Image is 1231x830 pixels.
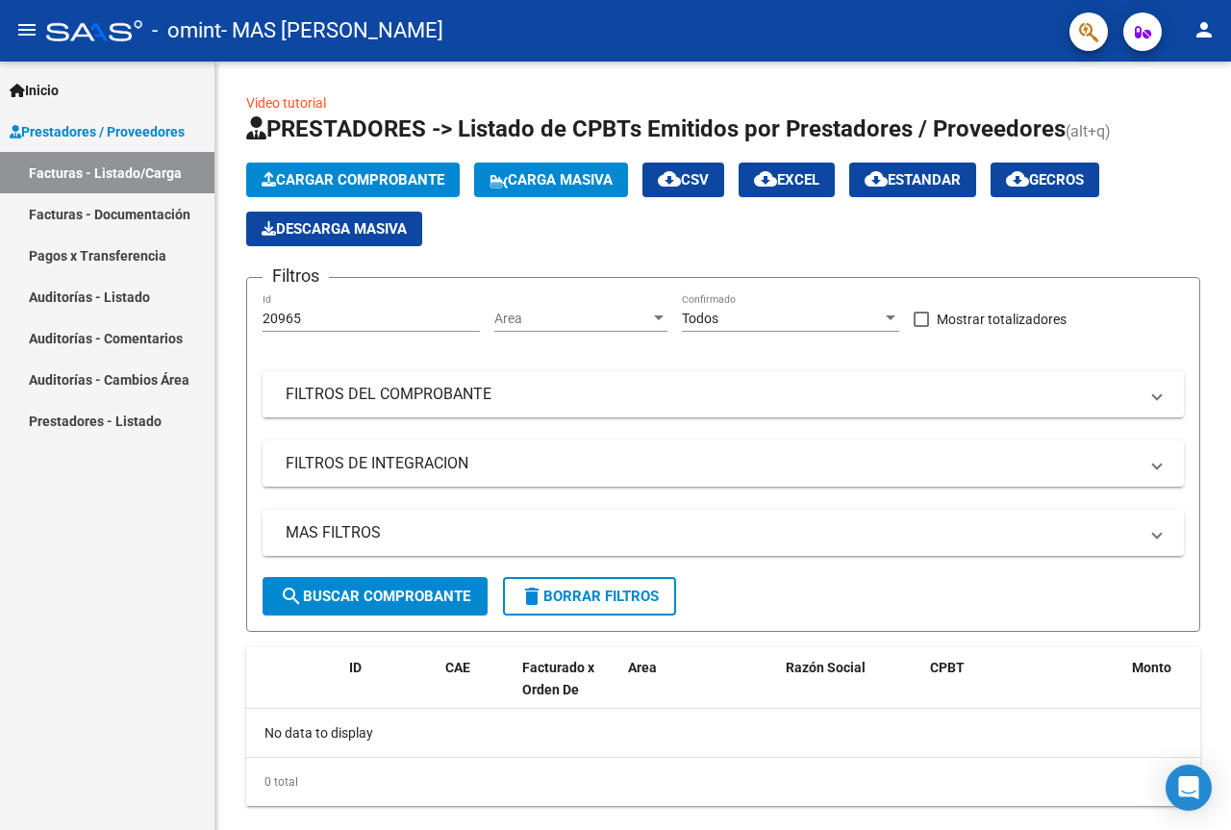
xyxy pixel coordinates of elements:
div: 0 total [246,758,1200,806]
span: ID [349,660,362,675]
button: Buscar Comprobante [263,577,488,616]
span: Prestadores / Proveedores [10,121,185,142]
span: Razón Social [786,660,866,675]
app-download-masive: Descarga masiva de comprobantes (adjuntos) [246,212,422,246]
button: Gecros [991,163,1099,197]
mat-panel-title: FILTROS DE INTEGRACION [286,453,1138,474]
mat-expansion-panel-header: MAS FILTROS [263,510,1184,556]
div: Open Intercom Messenger [1166,765,1212,811]
datatable-header-cell: Area [620,647,750,732]
span: - MAS [PERSON_NAME] [221,10,443,52]
mat-icon: delete [520,585,543,608]
button: Estandar [849,163,976,197]
datatable-header-cell: Razón Social [778,647,922,732]
datatable-header-cell: CPBT [922,647,1124,732]
span: Area [494,311,650,327]
span: CSV [658,171,709,189]
mat-panel-title: FILTROS DEL COMPROBANTE [286,384,1138,405]
mat-icon: search [280,585,303,608]
a: Video tutorial [246,95,326,111]
span: CPBT [930,660,965,675]
span: (alt+q) [1066,122,1111,140]
span: PRESTADORES -> Listado de CPBTs Emitidos por Prestadores / Proveedores [246,115,1066,142]
datatable-header-cell: Facturado x Orden De [515,647,620,732]
mat-expansion-panel-header: FILTROS DE INTEGRACION [263,440,1184,487]
span: Mostrar totalizadores [937,308,1067,331]
span: Area [628,660,657,675]
h3: Filtros [263,263,329,289]
mat-icon: menu [15,18,38,41]
span: Cargar Comprobante [262,171,444,189]
span: Carga Masiva [490,171,613,189]
button: EXCEL [739,163,835,197]
mat-expansion-panel-header: FILTROS DEL COMPROBANTE [263,371,1184,417]
span: Inicio [10,80,59,101]
button: Borrar Filtros [503,577,676,616]
mat-icon: cloud_download [754,167,777,190]
span: CAE [445,660,470,675]
button: Cargar Comprobante [246,163,460,197]
span: - omint [152,10,221,52]
datatable-header-cell: ID [341,647,438,732]
mat-icon: cloud_download [865,167,888,190]
button: CSV [642,163,724,197]
mat-icon: cloud_download [1006,167,1029,190]
span: EXCEL [754,171,819,189]
span: Descarga Masiva [262,220,407,238]
span: Gecros [1006,171,1084,189]
datatable-header-cell: CAE [438,647,515,732]
button: Descarga Masiva [246,212,422,246]
mat-icon: cloud_download [658,167,681,190]
span: Borrar Filtros [520,588,659,605]
span: Buscar Comprobante [280,588,470,605]
span: Facturado x Orden De [522,660,594,697]
span: Monto [1132,660,1171,675]
mat-panel-title: MAS FILTROS [286,522,1138,543]
span: Estandar [865,171,961,189]
div: No data to display [246,709,1200,757]
span: Todos [682,311,718,326]
button: Carga Masiva [474,163,628,197]
mat-icon: person [1193,18,1216,41]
